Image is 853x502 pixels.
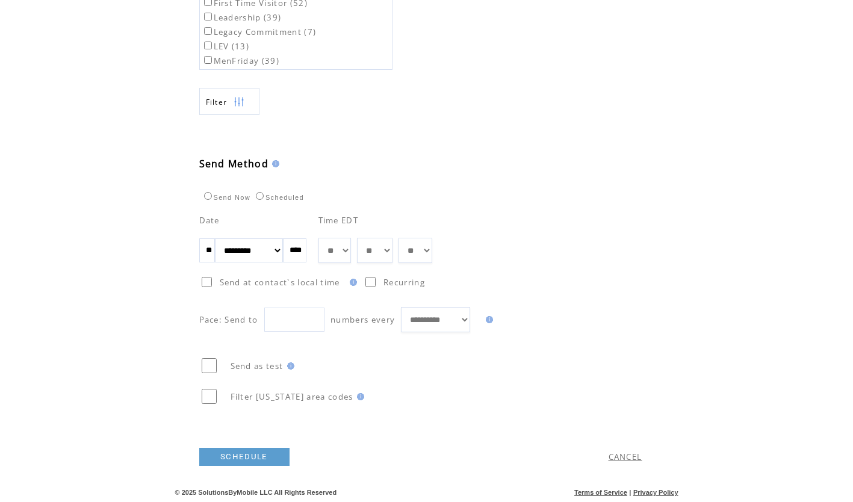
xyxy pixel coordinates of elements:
[204,192,212,200] input: Send Now
[202,26,317,37] label: Legacy Commitment (7)
[231,361,284,371] span: Send as test
[633,489,678,496] a: Privacy Policy
[204,42,212,49] input: LEV (13)
[199,215,220,226] span: Date
[234,88,244,116] img: filters.png
[202,12,282,23] label: Leadership (39)
[253,194,304,201] label: Scheduled
[629,489,631,496] span: |
[574,489,627,496] a: Terms of Service
[175,489,337,496] span: © 2025 SolutionsByMobile LLC All Rights Reserved
[199,448,290,466] a: SCHEDULE
[383,277,425,288] span: Recurring
[482,316,493,323] img: help.gif
[268,160,279,167] img: help.gif
[204,13,212,20] input: Leadership (39)
[330,314,395,325] span: numbers every
[353,393,364,400] img: help.gif
[346,279,357,286] img: help.gif
[199,314,258,325] span: Pace: Send to
[256,192,264,200] input: Scheduled
[609,451,642,462] a: CANCEL
[284,362,294,370] img: help.gif
[204,27,212,35] input: Legacy Commitment (7)
[202,41,250,52] label: LEV (13)
[318,215,359,226] span: Time EDT
[206,97,228,107] span: Show filters
[231,391,353,402] span: Filter [US_STATE] area codes
[220,277,340,288] span: Send at contact`s local time
[199,157,269,170] span: Send Method
[201,194,250,201] label: Send Now
[199,88,259,115] a: Filter
[204,56,212,64] input: MenFriday (39)
[202,55,280,66] label: MenFriday (39)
